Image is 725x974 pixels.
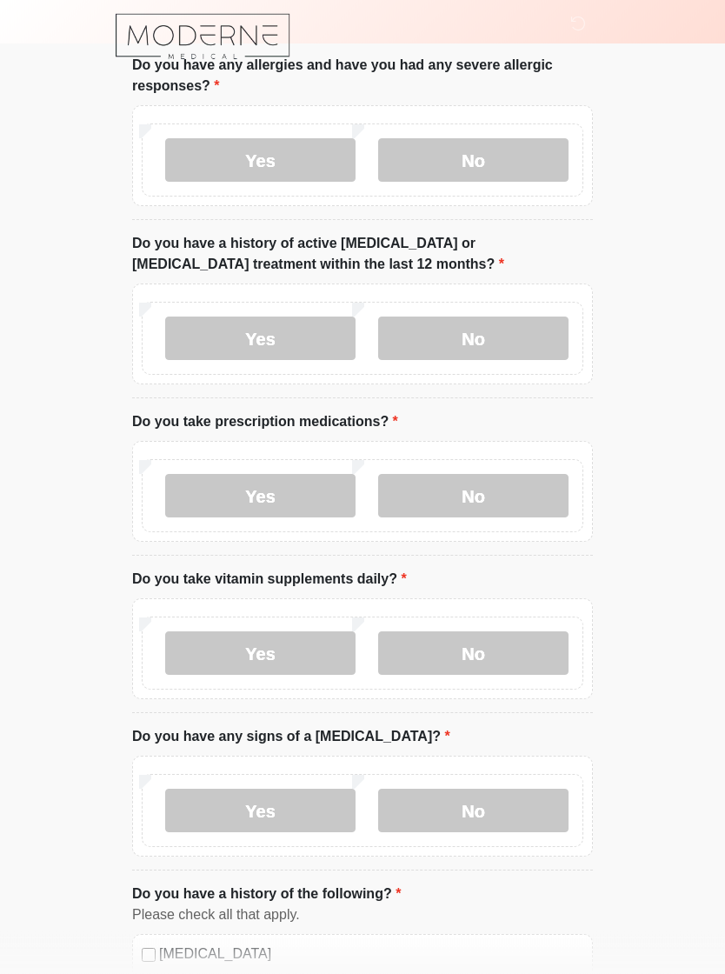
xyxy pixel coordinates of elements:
label: No [378,317,569,361]
label: Do you take vitamin supplements daily? [132,570,407,590]
label: [MEDICAL_DATA] [159,944,583,965]
input: [MEDICAL_DATA] [142,949,156,963]
label: No [378,790,569,833]
label: No [378,475,569,518]
label: Yes [165,475,356,518]
label: No [378,632,569,676]
div: Please check all that apply. [132,905,593,926]
label: Yes [165,317,356,361]
label: Do you take prescription medications? [132,412,398,433]
label: Do you have a history of the following? [132,884,401,905]
img: Moderne Medical Aesthetics Logo [115,13,291,61]
label: Do you have any signs of a [MEDICAL_DATA]? [132,727,450,748]
label: Yes [165,139,356,183]
label: Do you have any allergies and have you had any severe allergic responses? [132,56,593,97]
label: Yes [165,790,356,833]
label: No [378,139,569,183]
label: Do you have a history of active [MEDICAL_DATA] or [MEDICAL_DATA] treatment within the last 12 mon... [132,234,593,276]
label: Yes [165,632,356,676]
